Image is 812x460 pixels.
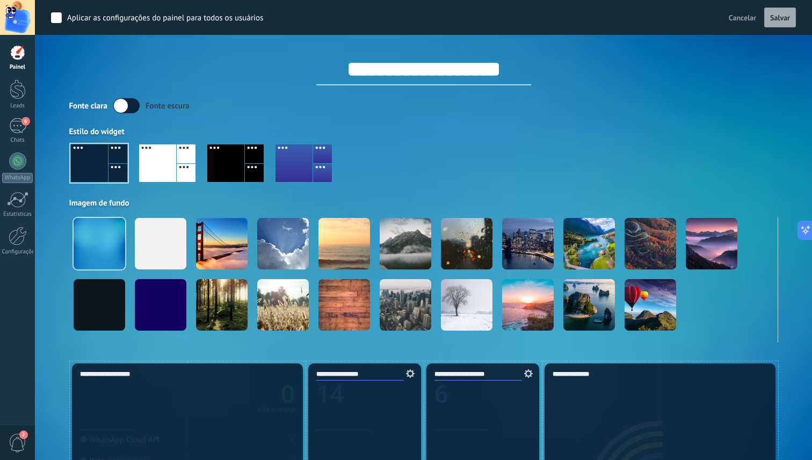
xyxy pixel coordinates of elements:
[69,127,778,137] div: Estilo do widget
[2,103,33,109] div: Leads
[146,101,190,111] div: Fonte escura
[69,101,107,111] div: Fonte clara
[67,13,263,24] div: Aplicar as configurações do painel para todos os usuários
[724,10,760,26] button: Cancelar
[729,13,756,23] span: Cancelar
[2,211,33,218] div: Estatísticas
[2,249,33,255] div: Configurações
[2,137,33,144] div: Chats
[2,173,33,183] div: WhatsApp
[770,14,790,21] span: Salvar
[2,64,33,71] div: Painel
[19,430,28,439] span: 2
[21,117,30,126] span: 6
[69,198,778,208] div: Imagem de fundo
[764,8,796,28] button: Salvar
